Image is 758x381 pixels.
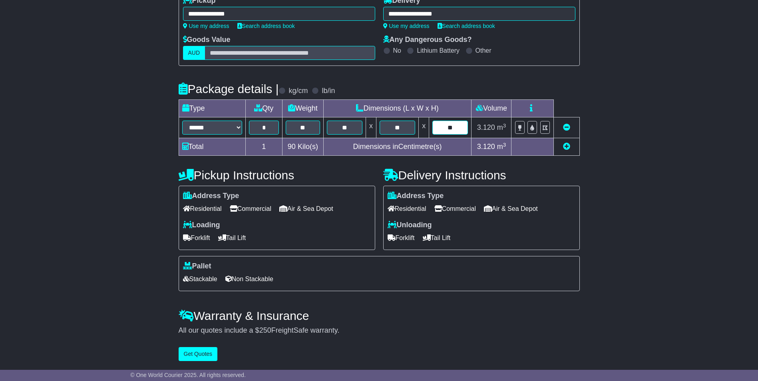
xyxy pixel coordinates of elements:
label: No [393,47,401,54]
label: Loading [183,221,220,230]
td: Weight [283,100,324,117]
span: Residential [183,202,222,215]
td: Kilo(s) [283,138,324,156]
td: Total [179,138,245,156]
span: Tail Lift [218,232,246,244]
h4: Pickup Instructions [179,169,375,182]
label: Address Type [183,192,239,200]
td: Dimensions (L x W x H) [323,100,472,117]
label: lb/in [322,87,335,95]
label: Pallet [183,262,211,271]
td: Volume [472,100,511,117]
h4: Delivery Instructions [383,169,580,182]
h4: Package details | [179,82,279,95]
td: Type [179,100,245,117]
label: Any Dangerous Goods? [383,36,472,44]
label: Lithium Battery [417,47,460,54]
h4: Warranty & Insurance [179,309,580,322]
sup: 3 [503,142,506,148]
span: 250 [259,326,271,334]
span: Non Stackable [225,273,273,285]
a: Use my address [183,23,229,29]
span: Commercial [230,202,271,215]
label: kg/cm [288,87,308,95]
td: 1 [245,138,283,156]
label: Unloading [388,221,432,230]
label: AUD [183,46,205,60]
span: Residential [388,202,426,215]
span: m [497,123,506,131]
span: Forklift [388,232,415,244]
a: Search address book [438,23,495,29]
td: x [366,117,376,138]
label: Address Type [388,192,444,200]
a: Search address book [237,23,295,29]
label: Other [475,47,491,54]
span: Forklift [183,232,210,244]
td: Dimensions in Centimetre(s) [323,138,472,156]
span: Tail Lift [423,232,451,244]
div: All our quotes include a $ FreightSafe warranty. [179,326,580,335]
span: Commercial [434,202,476,215]
span: © One World Courier 2025. All rights reserved. [130,372,246,378]
a: Remove this item [563,123,570,131]
sup: 3 [503,123,506,129]
a: Use my address [383,23,430,29]
span: Stackable [183,273,217,285]
span: 3.120 [477,123,495,131]
label: Goods Value [183,36,231,44]
span: 90 [288,143,296,151]
span: m [497,143,506,151]
td: x [419,117,429,138]
span: Air & Sea Depot [484,202,538,215]
td: Qty [245,100,283,117]
a: Add new item [563,143,570,151]
span: Air & Sea Depot [279,202,333,215]
button: Get Quotes [179,347,218,361]
span: 3.120 [477,143,495,151]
